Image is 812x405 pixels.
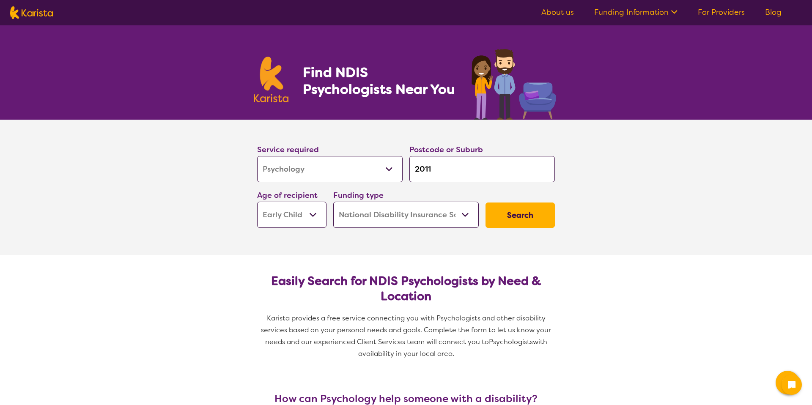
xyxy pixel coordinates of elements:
button: Search [486,202,555,228]
input: Type [409,156,555,182]
label: Funding type [333,190,384,200]
label: Service required [257,145,319,155]
img: Karista logo [10,6,53,19]
label: Postcode or Suburb [409,145,483,155]
a: Funding Information [594,7,678,17]
h1: Find NDIS Psychologists Near You [303,64,459,98]
span: Karista provides a free service connecting you with Psychologists and other disability services b... [261,314,553,346]
span: Psychologists [489,337,533,346]
label: Age of recipient [257,190,318,200]
button: Channel Menu [776,371,799,394]
h3: How can Psychology help someone with a disability? [254,393,558,405]
a: For Providers [698,7,745,17]
a: About us [541,7,574,17]
h2: Easily Search for NDIS Psychologists by Need & Location [264,274,548,304]
img: Karista logo [254,57,288,102]
a: Blog [765,7,782,17]
img: psychology [469,46,558,120]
